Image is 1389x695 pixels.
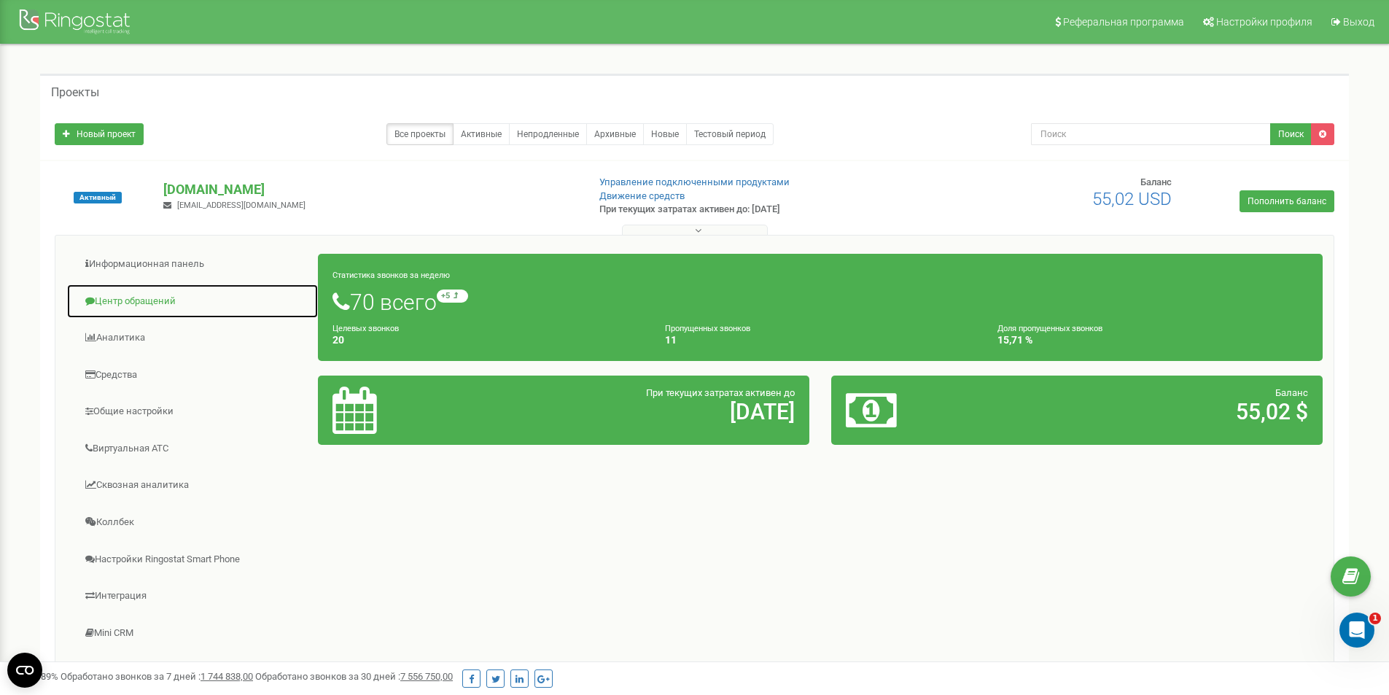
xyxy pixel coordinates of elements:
[1031,123,1271,145] input: Поиск
[201,671,253,682] u: 1 744 838,00
[1140,176,1172,187] span: Баланс
[586,123,644,145] a: Архивные
[66,467,319,503] a: Сквозная аналитика
[453,123,510,145] a: Активные
[163,180,575,199] p: [DOMAIN_NAME]
[1275,387,1308,398] span: Баланс
[7,653,42,688] button: Open CMP widget
[665,335,976,346] h4: 11
[1007,400,1308,424] h2: 55,02 $
[1343,16,1374,28] span: Выход
[55,123,144,145] a: Новый проект
[1092,189,1172,209] span: 55,02 USD
[51,86,99,99] h5: Проекты
[332,324,399,333] small: Целевых звонков
[437,290,468,303] small: +5
[599,176,790,187] a: Управление подключенными продуктами
[646,387,795,398] span: При текущих затратах активен до
[386,123,454,145] a: Все проекты
[61,671,253,682] span: Обработано звонков за 7 дней :
[643,123,687,145] a: Новые
[1369,613,1381,624] span: 1
[66,246,319,282] a: Информационная панель
[1216,16,1312,28] span: Настройки профиля
[255,671,453,682] span: Обработано звонков за 30 дней :
[66,320,319,356] a: Аналитика
[66,542,319,578] a: Настройки Ringostat Smart Phone
[665,324,750,333] small: Пропущенных звонков
[599,203,903,217] p: При текущих затратах активен до: [DATE]
[509,123,587,145] a: Непродленные
[1339,613,1374,648] iframe: Intercom live chat
[997,324,1102,333] small: Доля пропущенных звонков
[1240,190,1334,212] a: Пополнить баланс
[74,192,122,203] span: Активный
[66,394,319,430] a: Общие настройки
[686,123,774,145] a: Тестовый период
[66,284,319,319] a: Центр обращений
[66,578,319,614] a: Интеграция
[599,190,685,201] a: Движение средств
[332,335,643,346] h4: 20
[1270,123,1312,145] button: Поиск
[66,505,319,540] a: Коллбек
[66,431,319,467] a: Виртуальная АТС
[1063,16,1184,28] span: Реферальная программа
[332,290,1308,314] h1: 70 всего
[177,201,306,210] span: [EMAIL_ADDRESS][DOMAIN_NAME]
[66,652,319,688] a: Коллтрекинг
[66,616,319,651] a: Mini CRM
[66,357,319,393] a: Средства
[400,671,453,682] u: 7 556 750,00
[997,335,1308,346] h4: 15,71 %
[332,271,450,280] small: Статистика звонков за неделю
[494,400,795,424] h2: [DATE]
